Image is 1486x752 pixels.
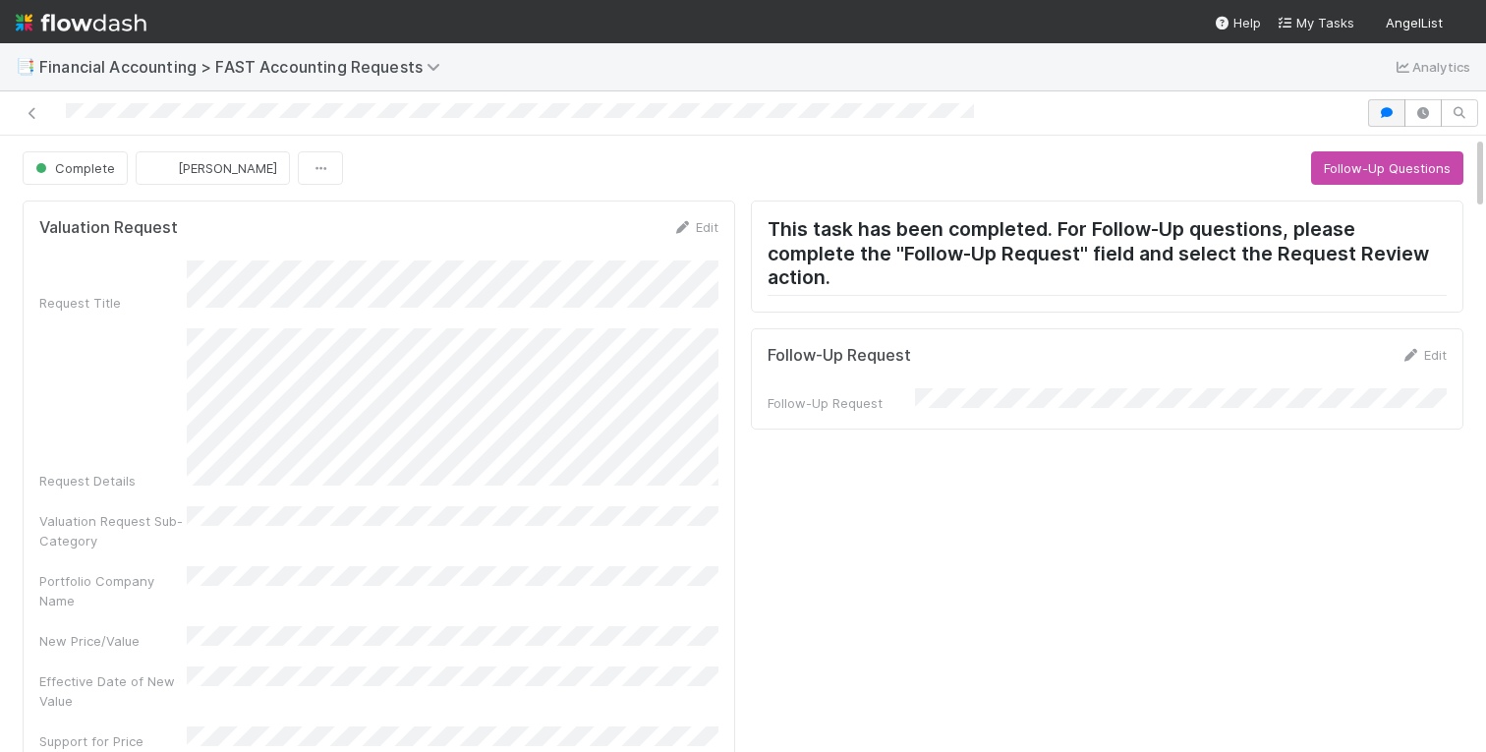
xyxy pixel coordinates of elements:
[1393,55,1470,79] a: Analytics
[1277,13,1354,32] a: My Tasks
[39,631,187,651] div: New Price/Value
[39,471,187,491] div: Request Details
[39,511,187,550] div: Valuation Request Sub-Category
[768,217,1447,296] h2: This task has been completed. For Follow-Up questions, please complete the "Follow-Up Request" fi...
[1386,15,1443,30] span: AngelList
[39,571,187,610] div: Portfolio Company Name
[768,346,911,366] h5: Follow-Up Request
[178,160,277,176] span: [PERSON_NAME]
[23,151,128,185] button: Complete
[39,671,187,711] div: Effective Date of New Value
[152,158,172,178] img: avatar_e5ec2f5b-afc7-4357-8cf1-2139873d70b1.png
[1214,13,1261,32] div: Help
[1400,347,1447,363] a: Edit
[1451,14,1470,33] img: avatar_784ea27d-2d59-4749-b480-57d513651deb.png
[16,58,35,75] span: 📑
[31,160,115,176] span: Complete
[136,151,290,185] button: [PERSON_NAME]
[16,6,146,39] img: logo-inverted-e16ddd16eac7371096b0.svg
[1277,15,1354,30] span: My Tasks
[1311,151,1463,185] button: Follow-Up Questions
[39,293,187,313] div: Request Title
[39,218,178,238] h5: Valuation Request
[672,219,718,235] a: Edit
[768,393,915,413] div: Follow-Up Request
[39,57,450,77] span: Financial Accounting > FAST Accounting Requests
